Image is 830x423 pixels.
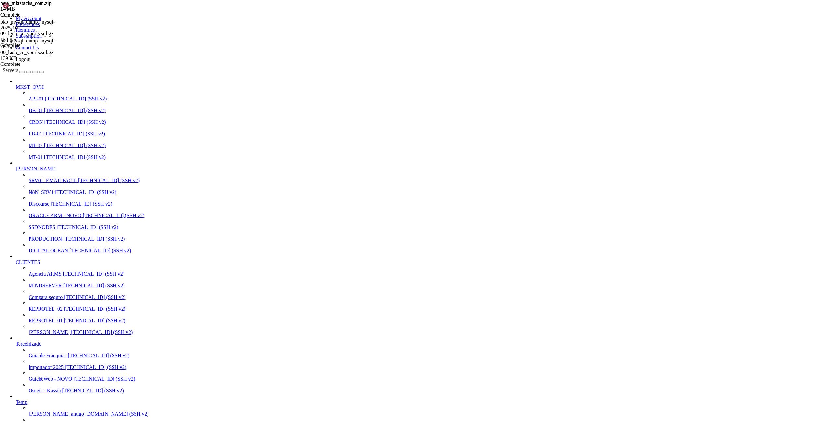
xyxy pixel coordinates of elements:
span: bkp_mysql_dump_mysql-2025-10-09_leob_cc_yourls.sql.gz [0,19,65,42]
div: 139 KB [0,55,65,61]
div: 139 KB [0,37,65,42]
span: bkp_mysql_dump_mysql-2025-10-09_leob_cc_yourls.sql.gz [0,38,55,55]
div: 14 MB [0,6,65,12]
div: Complete [0,61,65,67]
span: beta_mktstacks_com.zip [0,0,65,12]
span: beta_mktstacks_com.zip [0,0,52,6]
span: bkp_mysql_dump_mysql-2025-10-09_leob_cc_yourls.sql.gz [0,38,65,61]
span: bkp_mysql_dump_mysql-2025-10-09_leob_cc_yourls.sql.gz [0,19,55,36]
div: Complete [0,12,65,18]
